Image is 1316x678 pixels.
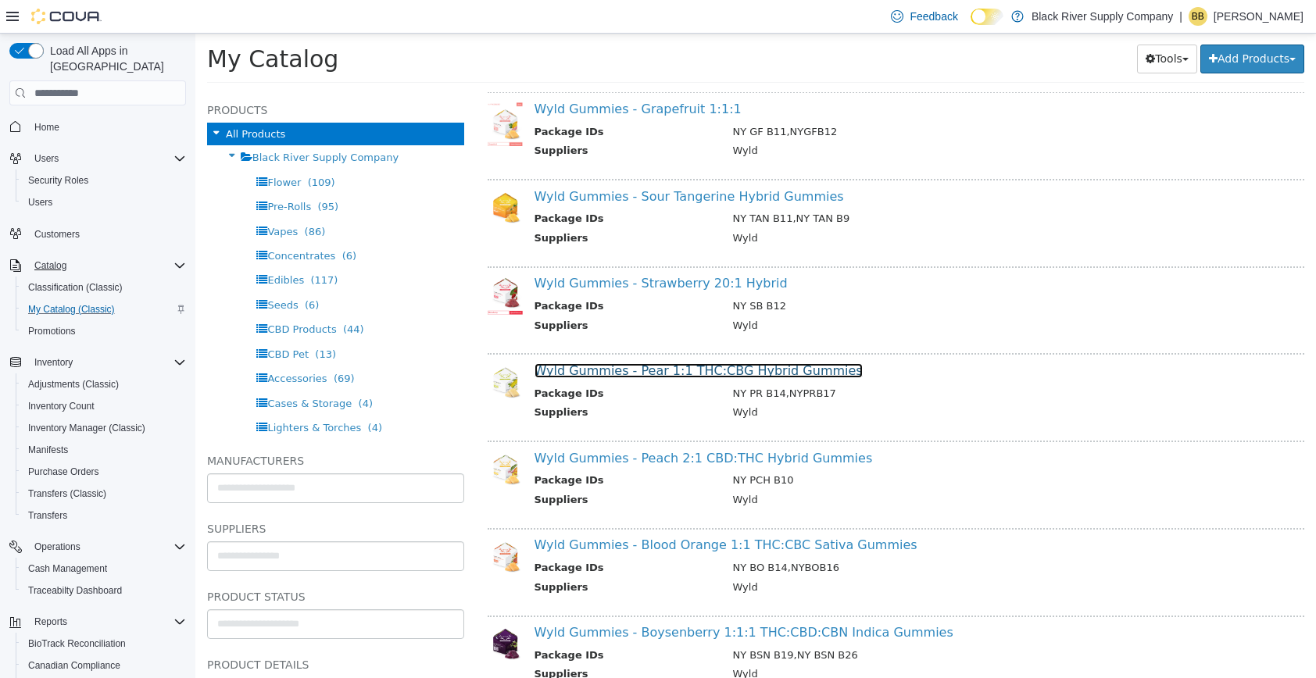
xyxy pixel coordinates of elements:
[16,395,192,417] button: Inventory Count
[34,616,67,628] span: Reports
[22,397,186,416] span: Inventory Count
[22,278,129,297] a: Classification (Classic)
[28,149,186,168] span: Users
[72,364,156,376] span: Cases & Storage
[138,339,159,351] span: (69)
[28,537,186,556] span: Operations
[22,559,113,578] a: Cash Management
[34,259,66,272] span: Catalog
[292,505,327,541] img: 150
[525,633,1085,652] td: Wyld
[16,580,192,601] button: Traceabilty Dashboard
[22,656,127,675] a: Canadian Compliance
[148,290,169,302] span: (44)
[339,155,649,170] a: Wyld Gummies - Sour Tangerine Hybrid Gummies
[22,322,82,341] a: Promotions
[147,216,161,228] span: (6)
[22,300,121,319] a: My Catalog (Classic)
[22,462,186,481] span: Purchase Orders
[22,193,186,212] span: Users
[339,417,678,432] a: Wyld Gummies - Peach 2:1 CBD:THC Hybrid Gummies
[339,265,526,284] th: Package IDs
[1189,7,1207,26] div: Brandon Blount
[12,12,143,39] span: My Catalog
[22,300,186,319] span: My Catalog (Classic)
[3,148,192,169] button: Users
[28,303,115,316] span: My Catalog (Classic)
[22,322,186,341] span: Promotions
[525,177,1085,197] td: NY TAN B11,NY TAN B9
[339,284,526,304] th: Suppliers
[22,278,186,297] span: Classification (Classic)
[22,484,113,503] a: Transfers (Classic)
[1032,7,1173,26] p: Black River Supply Company
[122,167,143,179] span: (95)
[22,193,59,212] a: Users
[3,536,192,558] button: Operations
[12,554,269,573] h5: Product Status
[16,461,192,483] button: Purchase Orders
[12,67,269,86] h5: Products
[44,43,186,74] span: Load All Apps in [GEOGRAPHIC_DATA]
[22,375,125,394] a: Adjustments (Classic)
[971,25,971,26] span: Dark Mode
[72,192,102,204] span: Vapes
[339,177,526,197] th: Package IDs
[339,504,722,519] a: Wyld Gummies - Blood Orange 1:1 THC:CBC Sativa Gummies
[22,441,74,459] a: Manifests
[971,9,1003,25] input: Dark Mode
[942,11,1002,40] button: Tools
[28,659,120,672] span: Canadian Compliance
[3,255,192,277] button: Catalog
[22,171,95,190] a: Security Roles
[22,375,186,394] span: Adjustments (Classic)
[292,418,327,454] img: 150
[22,462,105,481] a: Purchase Orders
[28,422,145,434] span: Inventory Manager (Classic)
[339,109,526,129] th: Suppliers
[525,109,1085,129] td: Wyld
[525,459,1085,478] td: Wyld
[1005,11,1109,40] button: Add Products
[525,546,1085,566] td: Wyld
[28,487,106,500] span: Transfers (Classic)
[72,339,131,351] span: Accessories
[525,439,1085,459] td: NY PCH B10
[1179,7,1182,26] p: |
[339,242,592,257] a: Wyld Gummies - Strawberry 20:1 Hybrid
[28,444,68,456] span: Manifests
[28,612,186,631] span: Reports
[12,622,269,641] h5: Product Details
[28,509,67,522] span: Transfers
[22,634,186,653] span: BioTrack Reconciliation
[292,592,327,628] img: 150
[28,562,107,575] span: Cash Management
[31,9,102,24] img: Cova
[525,197,1085,216] td: Wyld
[120,315,141,327] span: (13)
[28,196,52,209] span: Users
[22,506,73,525] a: Transfers
[3,223,192,245] button: Customers
[72,290,141,302] span: CBD Products
[22,656,186,675] span: Canadian Compliance
[28,637,126,650] span: BioTrack Reconciliation
[339,371,526,391] th: Suppliers
[28,118,66,137] a: Home
[22,171,186,190] span: Security Roles
[28,281,123,294] span: Classification (Classic)
[28,584,122,597] span: Traceabilty Dashboard
[3,611,192,633] button: Reports
[28,149,65,168] button: Users
[339,352,526,372] th: Package IDs
[34,152,59,165] span: Users
[16,191,192,213] button: Users
[72,241,109,252] span: Edibles
[22,559,186,578] span: Cash Management
[339,614,526,633] th: Package IDs
[28,537,87,556] button: Operations
[28,256,73,275] button: Catalog
[109,266,123,277] span: (6)
[115,241,142,252] span: (117)
[72,388,166,400] span: Lighters & Torches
